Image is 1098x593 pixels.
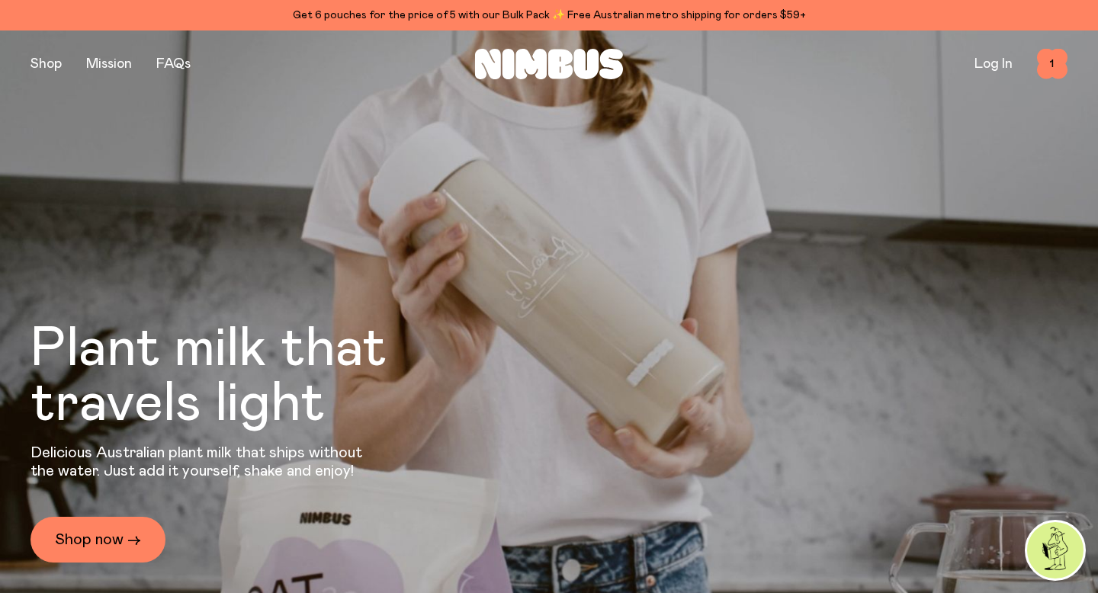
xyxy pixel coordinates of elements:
a: Mission [86,57,132,71]
button: 1 [1037,49,1067,79]
a: Log In [974,57,1013,71]
div: Get 6 pouches for the price of 5 with our Bulk Pack ✨ Free Australian metro shipping for orders $59+ [30,6,1067,24]
p: Delicious Australian plant milk that ships without the water. Just add it yourself, shake and enjoy! [30,444,372,480]
img: agent [1027,522,1084,579]
h1: Plant milk that travels light [30,322,470,431]
a: FAQs [156,57,191,71]
a: Shop now → [30,517,165,563]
